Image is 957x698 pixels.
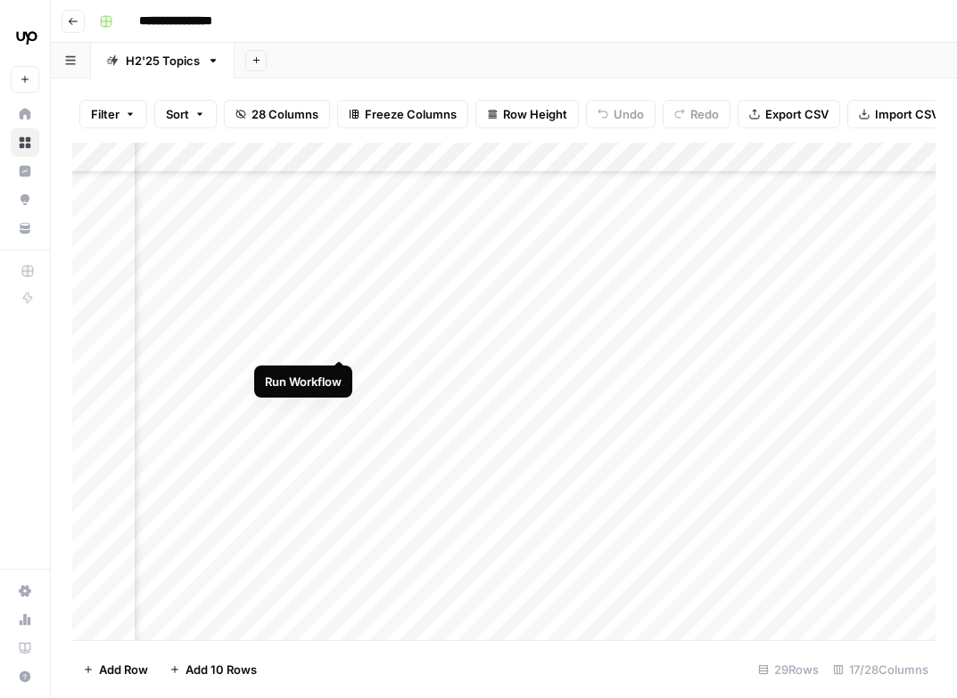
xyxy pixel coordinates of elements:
a: Opportunities [11,185,39,214]
span: Redo [690,105,719,123]
button: Import CSV [847,100,951,128]
button: Export CSV [738,100,840,128]
button: Help + Support [11,662,39,691]
a: Browse [11,128,39,157]
span: Freeze Columns [365,105,457,123]
div: H2'25 Topics [126,52,200,70]
span: Add 10 Rows [186,661,257,678]
button: Freeze Columns [337,100,468,128]
span: Import CSV [875,105,939,123]
button: Undo [586,100,656,128]
button: Sort [154,100,217,128]
a: Usage [11,605,39,634]
a: Your Data [11,214,39,242]
button: Redo [663,100,730,128]
a: Home [11,100,39,128]
button: 28 Columns [224,100,330,128]
div: Run Workflow [265,373,342,390]
span: Row Height [503,105,567,123]
span: Export CSV [765,105,829,123]
div: 17/28 Columns [826,655,936,684]
a: H2'25 Topics [91,43,235,78]
img: Upwork Logo [11,21,43,53]
a: Insights [11,157,39,185]
div: 29 Rows [751,655,826,684]
span: Undo [614,105,644,123]
span: 28 Columns [252,105,318,123]
button: Workspace: Upwork [11,14,39,59]
a: Learning Hub [11,634,39,662]
button: Row Height [475,100,579,128]
button: Add 10 Rows [159,655,268,684]
span: Add Row [99,661,148,678]
button: Add Row [72,655,159,684]
a: Settings [11,577,39,605]
span: Sort [166,105,189,123]
span: Filter [91,105,120,123]
button: Filter [79,100,147,128]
